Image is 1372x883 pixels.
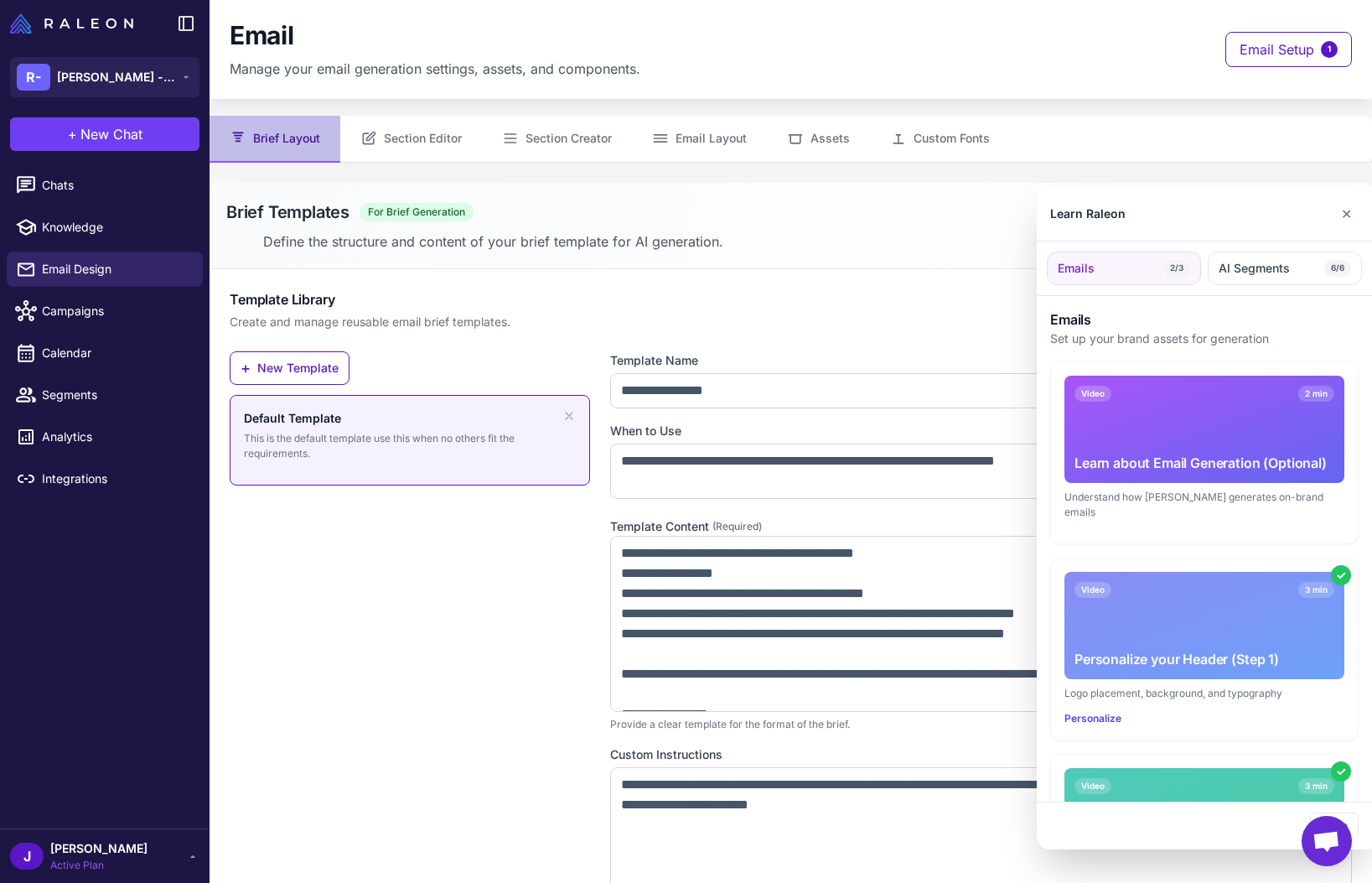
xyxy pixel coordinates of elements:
span: 3 min [1298,778,1334,794]
span: AI Segments [1219,259,1290,278]
div: Learn Raleon [1050,205,1126,223]
p: Set up your brand assets for generation [1050,330,1359,348]
button: Personalize [1064,711,1121,726]
div: Understand how [PERSON_NAME] generates on-brand emails [1064,490,1344,520]
span: 6/6 [1324,260,1351,277]
span: Video [1074,386,1111,402]
span: 2/3 [1163,260,1190,277]
div: Logo placement, background, and typography [1064,686,1344,701]
button: Close [1334,197,1359,231]
div: ✓ [1331,761,1351,782]
button: Close [1310,813,1359,839]
div: Open chat [1302,816,1352,866]
span: Video [1074,582,1111,598]
span: 2 min [1298,386,1334,402]
button: AI Segments6/6 [1208,252,1362,285]
span: 3 min [1298,582,1334,598]
div: Personalize your Header (Step 1) [1074,649,1334,669]
button: Emails2/3 [1047,252,1201,285]
div: Learn about Email Generation (Optional) [1074,453,1334,473]
div: ✓ [1331,565,1351,585]
span: Emails [1058,259,1095,278]
h3: Emails [1050,309,1359,330]
span: Video [1074,778,1111,794]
